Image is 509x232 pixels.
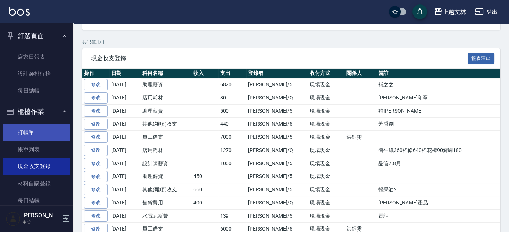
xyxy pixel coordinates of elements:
td: 現場現金 [308,131,345,144]
button: save [412,4,427,19]
h5: [PERSON_NAME] [22,212,60,219]
a: 設計師排行榜 [3,65,70,82]
a: 修改 [84,145,108,156]
td: [DATE] [109,196,141,210]
td: [DATE] [109,117,141,131]
p: 主管 [22,219,60,226]
td: 1270 [218,144,247,157]
td: [DATE] [109,183,141,196]
td: 450 [192,170,218,183]
td: [PERSON_NAME]/Q [246,144,308,157]
button: 上越文林 [431,4,469,19]
td: 水電瓦斯費 [141,209,192,222]
a: 打帳單 [3,124,70,141]
td: 139 [218,209,247,222]
a: 修改 [84,197,108,209]
td: 助理薪資 [141,78,192,91]
a: 帳單列表 [3,141,70,158]
td: [PERSON_NAME]/5 [246,104,308,117]
td: [DATE] [109,78,141,91]
td: 80 [218,91,247,105]
td: [PERSON_NAME]/5 [246,78,308,91]
a: 每日結帳 [3,192,70,209]
td: [PERSON_NAME]/Q [246,91,308,105]
td: 助理薪資 [141,104,192,117]
td: 售貨費用 [141,196,192,210]
a: 材料自購登錄 [3,175,70,192]
td: 店用耗材 [141,91,192,105]
a: 修改 [84,119,108,130]
div: 上越文林 [443,7,466,17]
th: 支出 [218,69,247,78]
td: [DATE] [109,104,141,117]
span: 現金收支登錄 [91,55,468,62]
td: 6820 [218,78,247,91]
td: 助理薪資 [141,170,192,183]
a: 修改 [84,158,108,169]
td: 現場現金 [308,78,345,91]
td: 660 [192,183,218,196]
button: 釘選頁面 [3,26,70,46]
td: 現場現金 [308,144,345,157]
p: 共 15 筆, 1 / 1 [82,39,500,46]
th: 操作 [82,69,109,78]
td: [PERSON_NAME]/5 [246,131,308,144]
button: 櫃檯作業 [3,102,70,121]
a: 修改 [84,171,108,182]
td: 440 [218,117,247,131]
td: [DATE] [109,131,141,144]
a: 修改 [84,92,108,104]
button: 報表匯出 [468,53,495,64]
td: 1000 [218,157,247,170]
a: 修改 [84,210,108,222]
a: 修改 [84,105,108,117]
td: 500 [218,104,247,117]
td: [PERSON_NAME]/5 [246,209,308,222]
td: 現場現金 [308,170,345,183]
td: 現場現金 [308,157,345,170]
td: 其他(雜項)收支 [141,183,192,196]
th: 日期 [109,69,141,78]
td: [PERSON_NAME]/5 [246,117,308,131]
td: 現場現金 [308,91,345,105]
td: [DATE] [109,209,141,222]
a: 修改 [84,184,108,195]
a: 現金收支登錄 [3,158,70,175]
td: 現場現金 [308,183,345,196]
th: 登錄者 [246,69,308,78]
a: 店家日報表 [3,48,70,65]
td: [PERSON_NAME]/5 [246,183,308,196]
td: [DATE] [109,91,141,105]
td: [PERSON_NAME]/Q [246,196,308,210]
button: 登出 [472,5,500,19]
th: 科目名稱 [141,69,192,78]
th: 收付方式 [308,69,345,78]
td: [DATE] [109,157,141,170]
td: 設計師薪資 [141,157,192,170]
td: 現場現金 [308,104,345,117]
a: 修改 [84,131,108,143]
td: 員工借支 [141,131,192,144]
td: 400 [192,196,218,210]
td: 洪鈺雯 [345,131,377,144]
td: 現場現金 [308,196,345,210]
img: Person [6,211,21,226]
td: [PERSON_NAME]/5 [246,157,308,170]
a: 修改 [84,79,108,90]
td: 現場現金 [308,117,345,131]
td: [PERSON_NAME]/5 [246,170,308,183]
td: [DATE] [109,170,141,183]
td: 現場現金 [308,209,345,222]
a: 報表匯出 [468,54,495,61]
td: 其他(雜項)收支 [141,117,192,131]
a: 每日結帳 [3,82,70,99]
td: 7000 [218,131,247,144]
td: 店用耗材 [141,144,192,157]
td: [DATE] [109,144,141,157]
th: 收入 [192,69,218,78]
img: Logo [9,7,30,16]
th: 關係人 [345,69,377,78]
